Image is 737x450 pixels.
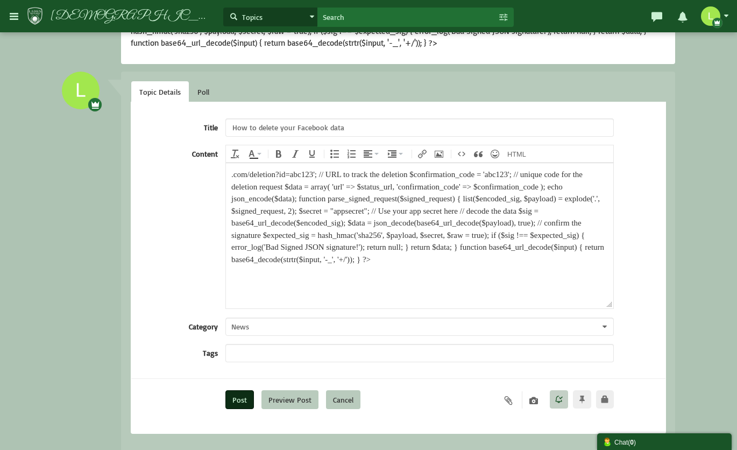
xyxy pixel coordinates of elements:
[226,163,613,308] iframe: Rich Text Area. Press ALT-F9 for menu. Press ALT-F10 for toolbar. Press ALT-0 for help
[504,146,529,161] div: Source code
[470,146,486,161] div: Quote
[630,439,634,446] strong: 0
[343,146,359,161] div: Numbered list
[139,118,225,133] label: Title
[287,146,303,161] div: Italic
[321,146,342,161] div: Bullet list
[628,439,636,446] span: ( )
[304,146,320,161] div: Underline
[25,6,50,26] img: LOTGBR%20LOGO%20TRANSPARENT%20BKGRD.png
[448,146,469,161] div: Insert code
[189,81,217,103] a: Poll
[360,146,383,161] div: Align
[384,146,407,161] div: Indent
[244,146,264,161] div: Text color
[139,318,225,332] label: Category
[408,146,430,161] div: Insert Link (Ctrl+K)
[603,436,726,447] div: Chat
[139,344,225,358] label: Tags
[317,8,498,26] input: Search
[225,390,254,409] button: Post
[261,390,318,409] button: Preview Post
[62,72,100,109] img: 0iFdCWJabQAAAABJRU5ErkJggg==
[131,81,189,103] a: Topic Details
[701,6,720,26] img: 0iFdCWJabQAAAABJRU5ErkJggg==
[227,146,243,161] div: Clear formatting
[223,8,317,26] button: Topics
[265,146,286,161] div: Bold
[139,145,225,159] label: Content
[487,146,502,161] div: Insert Emoji
[239,11,263,23] span: Topics
[231,322,249,331] span: News
[326,390,360,409] button: Cancel
[431,146,447,161] div: Insert Photo
[25,6,218,26] a: [DEMOGRAPHIC_DATA] on the Green Golf Club Private Forum
[225,318,614,336] button: News
[50,8,218,24] span: [DEMOGRAPHIC_DATA] on the Green Golf Club Private Forum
